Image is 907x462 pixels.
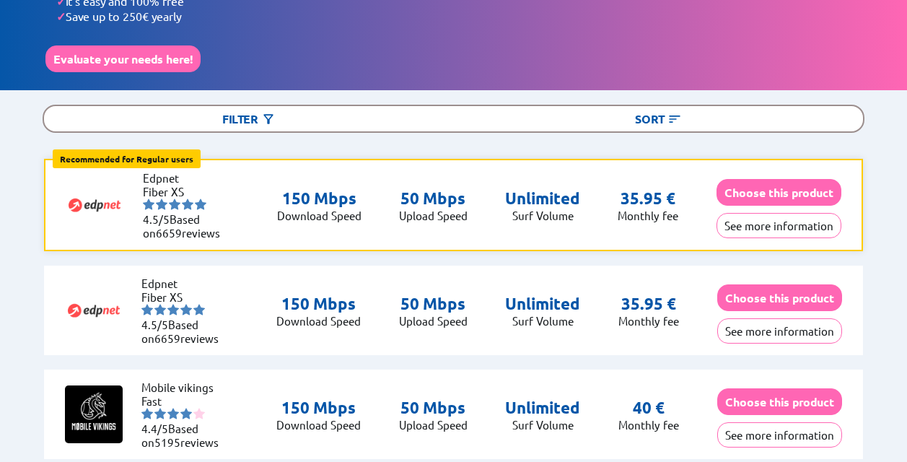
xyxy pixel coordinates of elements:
[261,112,276,126] img: Button open the filtering menu
[169,199,180,210] img: starnr3
[618,418,679,432] p: Monthly fee
[143,171,229,185] li: Edpnet
[717,388,842,415] button: Choose this product
[399,209,468,222] p: Upload Speed
[621,188,675,209] p: 35.95 €
[717,428,842,442] a: See more information
[141,290,228,304] li: Fiber XS
[717,213,841,238] button: See more information
[141,318,228,345] li: Based on reviews
[141,422,228,449] li: Based on reviews
[399,188,468,209] p: 50 Mbps
[717,324,842,338] a: See more information
[276,398,361,418] p: 150 Mbps
[454,106,863,131] div: Sort
[717,179,841,206] button: Choose this product
[154,304,166,315] img: starnr2
[621,294,676,314] p: 35.95 €
[156,226,182,240] span: 6659
[56,9,66,24] span: ✓
[505,314,580,328] p: Surf Volume
[143,185,229,199] li: Fiber XS
[193,408,205,419] img: starnr5
[182,199,193,210] img: starnr4
[667,112,682,126] img: Button open the sorting menu
[154,331,180,345] span: 6659
[167,408,179,419] img: starnr3
[717,186,841,199] a: Choose this product
[156,199,167,210] img: starnr2
[717,291,842,305] a: Choose this product
[505,398,580,418] p: Unlimited
[65,282,123,339] img: Logo of Edpnet
[717,318,842,344] button: See more information
[277,188,362,209] p: 150 Mbps
[167,304,179,315] img: starnr3
[399,294,468,314] p: 50 Mbps
[154,408,166,419] img: starnr2
[143,212,170,226] span: 4.5/5
[60,153,193,165] b: Recommended for Regular users
[180,408,192,419] img: starnr4
[717,395,842,409] a: Choose this product
[276,294,361,314] p: 150 Mbps
[505,294,580,314] p: Unlimited
[276,314,361,328] p: Download Speed
[399,314,468,328] p: Upload Speed
[65,385,123,443] img: Logo of Mobile vikings
[505,209,580,222] p: Surf Volume
[399,418,468,432] p: Upload Speed
[143,199,154,210] img: starnr1
[56,9,862,24] li: Save up to 250€ yearly
[143,212,229,240] li: Based on reviews
[141,318,168,331] span: 4.5/5
[618,209,678,222] p: Monthly fee
[154,435,180,449] span: 5195
[141,408,153,419] img: starnr1
[717,284,842,311] button: Choose this product
[141,276,228,290] li: Edpnet
[141,304,153,315] img: starnr1
[180,304,192,315] img: starnr4
[45,45,201,72] button: Evaluate your needs here!
[618,314,679,328] p: Monthly fee
[141,380,228,394] li: Mobile vikings
[193,304,205,315] img: starnr5
[399,398,468,418] p: 50 Mbps
[141,394,228,408] li: Fast
[66,176,123,234] img: Logo of Edpnet
[276,418,361,432] p: Download Speed
[717,219,841,232] a: See more information
[505,418,580,432] p: Surf Volume
[505,188,580,209] p: Unlimited
[277,209,362,222] p: Download Speed
[44,106,453,131] div: Filter
[195,199,206,210] img: starnr5
[633,398,665,418] p: 40 €
[717,422,842,448] button: See more information
[141,422,168,435] span: 4.4/5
